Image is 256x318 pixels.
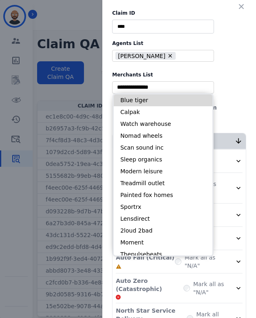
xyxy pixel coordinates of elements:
[114,106,212,118] li: Calpak
[114,142,212,154] li: Scan sound inc
[114,201,212,213] li: Sportrx
[114,237,212,249] li: Moment
[114,154,212,166] li: Sleep organics
[114,130,212,142] li: Nomad wheels
[114,51,209,61] ul: selected options
[114,189,212,201] li: Painted fox homes
[114,166,212,177] li: Modern leisure
[114,225,212,237] li: 2loud 2bad
[167,53,173,59] button: Remove Alayna Sims
[112,10,246,16] label: Claim ID
[114,177,212,189] li: Treadmill outlet
[112,103,246,112] div: Evaluation Date:
[114,94,212,106] li: Blue tiger
[193,280,225,296] label: Mark all as "N/A"
[112,72,246,78] label: Merchants List
[112,40,246,47] label: Agents List
[114,213,212,225] li: Lensdirect
[114,249,212,260] li: Thepulsebeats
[114,83,212,92] ul: selected options
[116,277,183,293] p: Auto Zero (Catastrophic)
[115,52,176,60] li: [PERSON_NAME]
[112,115,246,123] div: Evaluator:
[185,253,225,270] label: Mark all as "N/A"
[116,253,174,262] p: Auto Fail (Critical)
[114,118,212,130] li: Watch warehouse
